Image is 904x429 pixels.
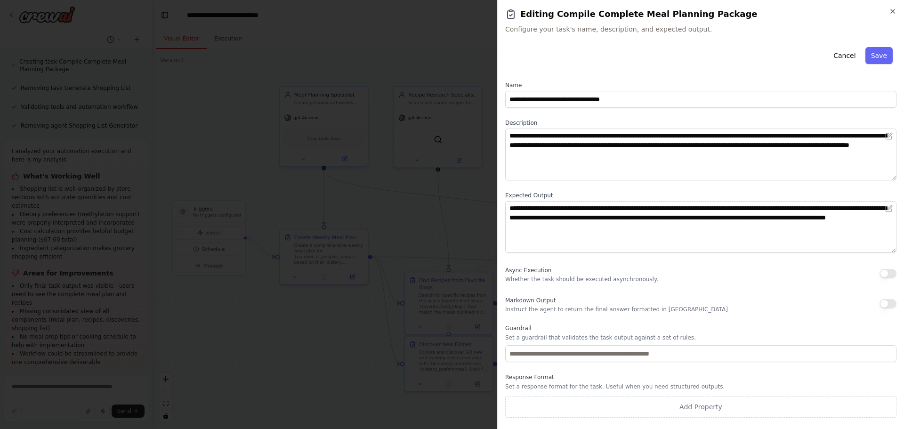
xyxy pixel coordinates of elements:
[505,24,896,34] span: Configure your task's name, description, and expected output.
[505,267,551,274] span: Async Execution
[505,324,896,332] label: Guardrail
[865,47,893,64] button: Save
[883,130,895,142] button: Open in editor
[505,8,896,21] h2: Editing Compile Complete Meal Planning Package
[505,297,556,304] span: Markdown Output
[505,396,896,418] button: Add Property
[505,192,896,199] label: Expected Output
[505,81,896,89] label: Name
[828,47,861,64] button: Cancel
[883,203,895,214] button: Open in editor
[505,119,896,127] label: Description
[505,275,658,283] p: Whether the task should be executed asynchronously.
[505,383,896,390] p: Set a response format for the task. Useful when you need structured outputs.
[505,373,896,381] label: Response Format
[505,306,728,313] p: Instruct the agent to return the final answer formatted in [GEOGRAPHIC_DATA]
[505,334,896,341] p: Set a guardrail that validates the task output against a set of rules.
